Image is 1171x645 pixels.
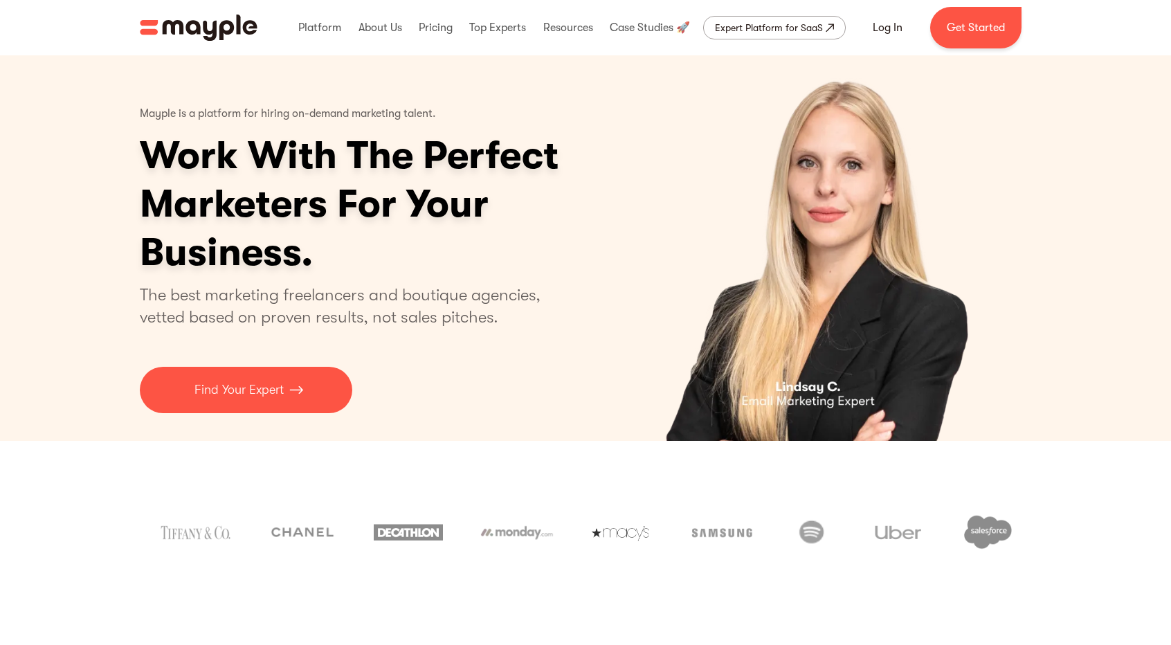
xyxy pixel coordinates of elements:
[140,97,436,131] p: Mayple is a platform for hiring on-demand marketing talent.
[140,15,257,41] img: Mayple logo
[930,7,1022,48] a: Get Started
[856,11,919,44] a: Log In
[715,19,823,36] div: Expert Platform for SaaS
[140,131,666,277] h1: Work With The Perfect Marketers For Your Business.
[140,367,352,413] a: Find Your Expert
[703,16,846,39] a: Expert Platform for SaaS
[194,381,284,399] p: Find Your Expert
[140,284,557,328] p: The best marketing freelancers and boutique agencies, vetted based on proven results, not sales p...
